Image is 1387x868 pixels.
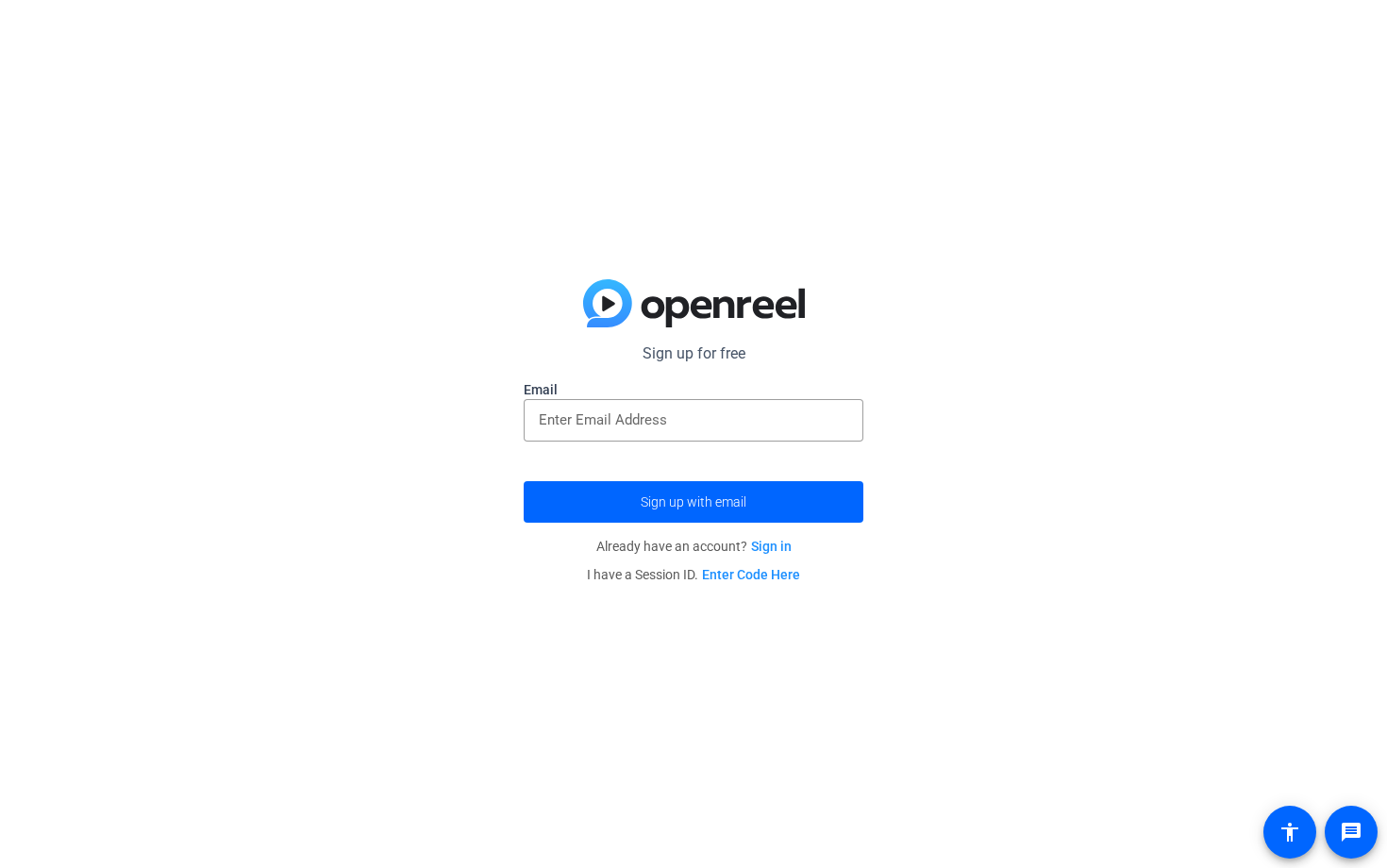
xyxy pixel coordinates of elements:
a: Enter Code Here [702,567,800,582]
span: Already have an account? [596,539,792,554]
a: Sign in [751,539,792,554]
button: Sign up with email [524,481,863,523]
input: Enter Email Address [539,409,848,431]
label: Email [524,380,863,399]
span: I have a Session ID. [587,567,800,582]
p: Sign up for free [524,342,863,365]
mat-icon: message [1340,821,1362,843]
img: blue-gradient.svg [583,279,805,328]
mat-icon: accessibility [1278,821,1301,843]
